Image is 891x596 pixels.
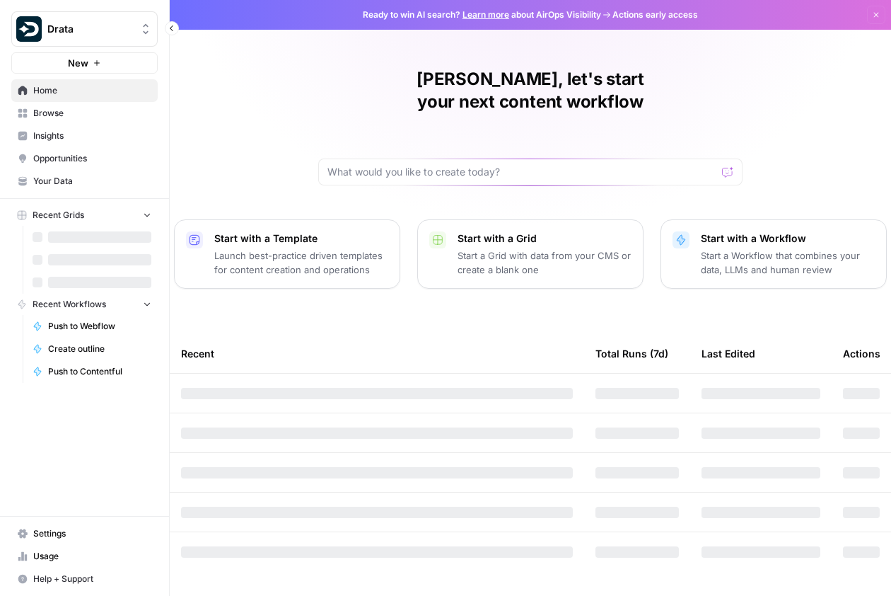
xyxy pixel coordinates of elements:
span: Create outline [48,343,151,355]
a: Browse [11,102,158,125]
p: Start with a Workflow [701,231,875,246]
button: Recent Grids [11,205,158,226]
button: Start with a TemplateLaunch best-practice driven templates for content creation and operations [174,219,400,289]
p: Start with a Template [214,231,388,246]
a: Your Data [11,170,158,193]
span: Ready to win AI search? about AirOps Visibility [363,8,601,21]
div: Last Edited [701,334,755,373]
button: Help + Support [11,568,158,590]
a: Push to Webflow [26,315,158,338]
span: Your Data [33,175,151,188]
a: Home [11,79,158,102]
input: What would you like to create today? [327,165,716,179]
div: Total Runs (7d) [595,334,668,373]
img: Drata Logo [16,16,42,42]
span: Drata [47,22,133,36]
span: Settings [33,527,151,540]
a: Push to Contentful [26,360,158,383]
button: Recent Workflows [11,294,158,315]
span: Actions early access [612,8,698,21]
a: Usage [11,545,158,568]
p: Start a Grid with data from your CMS or create a blank one [458,248,631,277]
p: Start a Workflow that combines your data, LLMs and human review [701,248,875,277]
span: Insights [33,130,151,142]
span: Opportunities [33,152,151,165]
span: Push to Webflow [48,320,151,333]
span: Browse [33,107,151,120]
button: New [11,52,158,74]
a: Learn more [462,9,509,20]
div: Actions [843,334,880,373]
button: Start with a GridStart a Grid with data from your CMS or create a blank one [417,219,643,289]
span: New [68,56,88,70]
span: Push to Contentful [48,365,151,378]
a: Insights [11,125,158,147]
button: Start with a WorkflowStart a Workflow that combines your data, LLMs and human review [660,219,887,289]
span: Recent Workflows [33,298,106,311]
a: Create outline [26,338,158,360]
span: Home [33,84,151,97]
span: Recent Grids [33,209,84,222]
div: Recent [181,334,573,373]
a: Settings [11,522,158,545]
p: Launch best-practice driven templates for content creation and operations [214,248,388,277]
span: Usage [33,550,151,563]
button: Workspace: Drata [11,11,158,47]
h1: [PERSON_NAME], let's start your next content workflow [318,68,742,113]
p: Start with a Grid [458,231,631,246]
a: Opportunities [11,147,158,170]
span: Help + Support [33,573,151,585]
